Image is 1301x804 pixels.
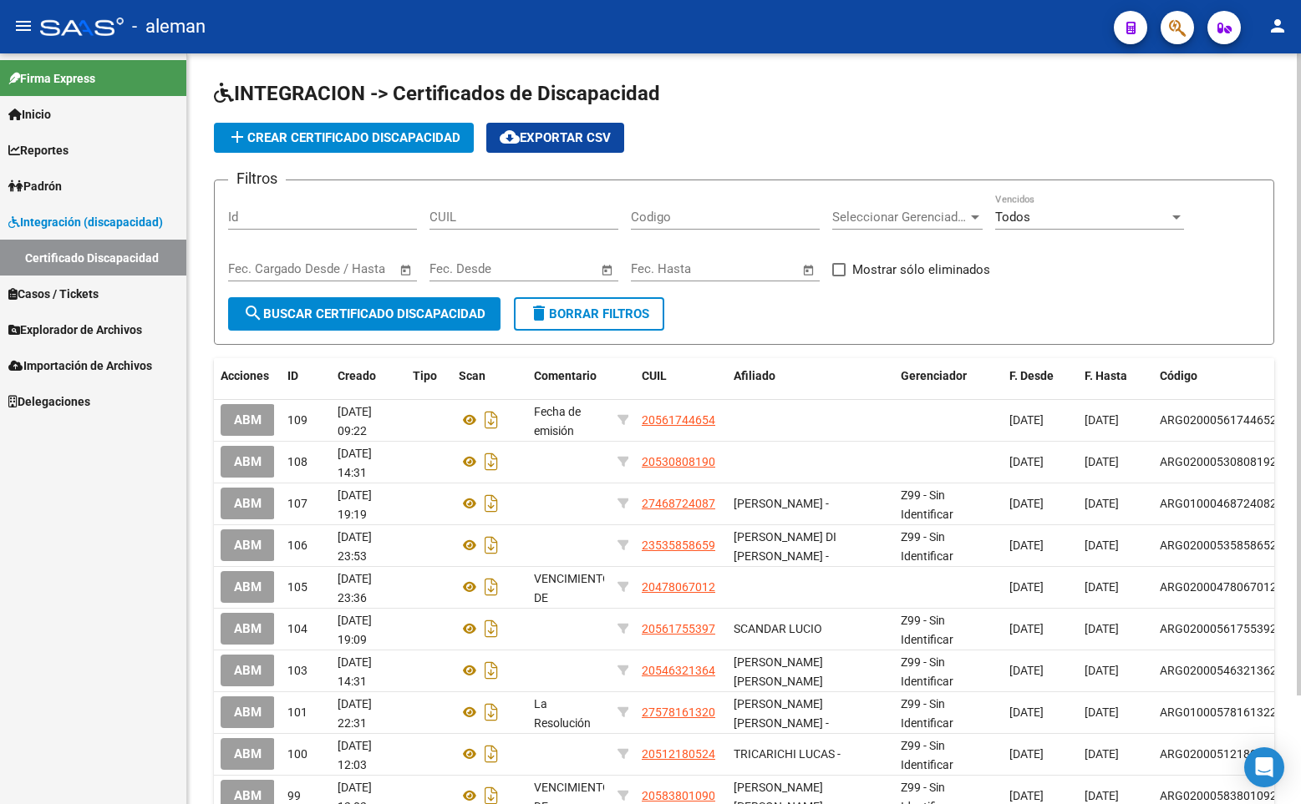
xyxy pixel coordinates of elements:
[13,16,33,36] mat-icon: menu
[287,664,307,677] span: 103
[1085,747,1119,761] span: [DATE]
[234,747,262,762] span: ABM
[221,369,269,382] span: Acciones
[714,261,795,276] input: Fecha fin
[214,82,660,105] span: INTEGRACION -> Certificados de Discapacidad
[8,177,62,195] span: Padrón
[642,622,715,635] span: 20561755397
[1244,747,1284,787] div: Open Intercom Messenger
[338,739,372,771] span: [DATE] 12:03
[338,369,376,382] span: Creado
[1153,358,1287,394] datatable-header-cell: Código
[1085,622,1119,635] span: [DATE]
[1085,705,1119,719] span: [DATE]
[228,297,501,331] button: Buscar Certificado Discapacidad
[234,580,262,595] span: ABM
[338,572,372,604] span: [DATE] 23:36
[480,448,502,475] i: Descargar documento
[642,747,715,761] span: 20512180524
[534,572,611,642] span: VENCIMIENTO DE PRORROGA 15/02/2025
[397,260,416,280] button: Open calendar
[234,539,262,554] span: ABM
[734,497,829,510] span: [PERSON_NAME] -
[1078,358,1153,394] datatable-header-cell: F. Hasta
[1085,455,1119,468] span: [DATE]
[452,358,527,394] datatable-header-cell: Scan
[480,407,502,433] i: Descargar documento
[287,580,307,594] span: 105
[1009,580,1044,594] span: [DATE]
[486,123,624,153] button: Exportar CSV
[1009,369,1054,382] span: F. Desde
[287,705,307,719] span: 101
[1085,664,1119,677] span: [DATE]
[338,447,372,479] span: [DATE] 14:31
[1009,413,1044,427] span: [DATE]
[228,167,286,190] h3: Filtros
[734,622,822,635] span: SCANDAR LUCIO
[287,789,301,802] span: 99
[734,655,823,688] span: [PERSON_NAME] [PERSON_NAME]
[338,530,372,563] span: [DATE] 23:53
[234,413,262,428] span: ABM
[287,413,307,427] span: 109
[852,260,990,280] span: Mostrar sólo eliminados
[311,261,392,276] input: Fecha fin
[480,615,502,642] i: Descargar documento
[1085,789,1119,802] span: [DATE]
[214,123,474,153] button: Crear Certificado Discapacidad
[338,697,372,730] span: [DATE] 22:31
[1009,455,1044,468] span: [DATE]
[221,529,275,560] button: ABM
[734,530,836,563] span: [PERSON_NAME] DI [PERSON_NAME] -
[642,497,715,510] span: 27468724087
[1085,539,1119,552] span: [DATE]
[734,369,775,382] span: Afiliado
[287,369,298,382] span: ID
[734,747,841,761] span: TRICARICHI LUCAS -
[901,655,953,688] span: Z99 - Sin Identificar
[214,358,281,394] datatable-header-cell: Acciones
[1085,497,1119,510] span: [DATE]
[243,303,263,323] mat-icon: search
[480,699,502,726] i: Descargar documento
[221,488,275,518] button: ABM
[234,455,262,470] span: ABM
[642,580,715,594] span: 20478067012
[480,490,502,517] i: Descargar documento
[287,747,307,761] span: 100
[1009,747,1044,761] span: [DATE]
[1085,369,1127,382] span: F. Hasta
[500,127,520,147] mat-icon: cloud_download
[8,356,152,375] span: Importación de Archivos
[1268,16,1288,36] mat-icon: person
[1009,622,1044,635] span: [DATE]
[228,261,296,276] input: Fecha inicio
[338,488,372,521] span: [DATE] 19:19
[429,261,497,276] input: Fecha inicio
[221,696,275,727] button: ABM
[529,306,649,321] span: Borrar Filtros
[8,285,99,303] span: Casos / Tickets
[234,497,262,512] span: ABM
[8,141,69,159] span: Reportes
[534,405,602,513] span: Fecha de emisión 15/04/2025/ no se encuentran en el Padrón.
[642,705,715,719] span: 27578161320
[331,358,406,394] datatable-header-cell: Creado
[221,738,275,769] button: ABM
[642,539,715,552] span: 23535858659
[338,655,372,688] span: [DATE] 14:31
[642,455,715,468] span: 20530808190
[480,574,502,600] i: Descargar documento
[901,369,967,382] span: Gerenciador
[221,404,275,435] button: ABM
[459,369,485,382] span: Scan
[894,358,1003,394] datatable-header-cell: Gerenciador
[642,664,715,677] span: 20546321364
[227,127,247,147] mat-icon: add
[234,622,262,637] span: ABM
[480,532,502,559] i: Descargar documento
[642,413,715,427] span: 20561744654
[234,664,262,679] span: ABM
[1085,580,1119,594] span: [DATE]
